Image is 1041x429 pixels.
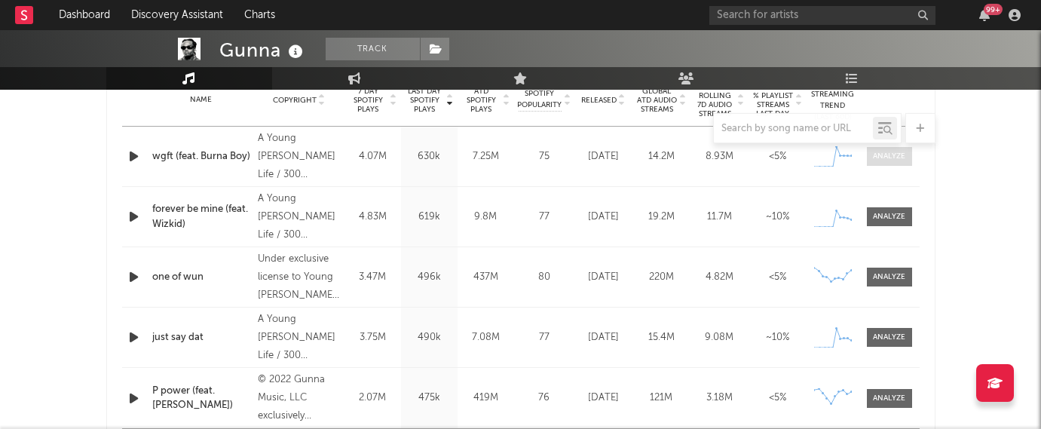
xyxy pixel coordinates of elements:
a: just say dat [152,330,251,345]
div: Name [152,94,251,106]
div: 490k [405,330,454,345]
a: wgft (feat. Burna Boy) [152,149,251,164]
span: Spotify Popularity [517,88,562,111]
div: [DATE] [578,149,629,164]
div: Gunna [219,38,307,63]
div: 121M [636,391,687,406]
div: 80 [518,270,571,285]
div: 7.08M [461,330,510,345]
div: 11.7M [694,210,745,225]
div: 7.25M [461,149,510,164]
div: [DATE] [578,330,629,345]
div: [DATE] [578,210,629,225]
span: Last Day Spotify Plays [405,87,445,114]
div: 19.2M [636,210,687,225]
div: 2.07M [348,391,397,406]
div: 75 [518,149,571,164]
div: Under exclusive license to Young [PERSON_NAME] Life Records/ 300 Entertainment Inc., © 2024 Gunna... [258,250,340,305]
button: 99+ [979,9,990,21]
div: 77 [518,210,571,225]
div: 419M [461,391,510,406]
div: 4.83M [348,210,397,225]
div: [DATE] [578,391,629,406]
div: 3.18M [694,391,745,406]
div: 76 [518,391,571,406]
div: 8.93M [694,149,745,164]
a: P power (feat. [PERSON_NAME]) [152,384,251,413]
input: Search by song name or URL [714,123,873,135]
div: 4.07M [348,149,397,164]
div: 437M [461,270,510,285]
div: 14.2M [636,149,687,164]
div: ~ 10 % [752,210,803,225]
a: one of wun [152,270,251,285]
span: ATD Spotify Plays [461,87,501,114]
span: Global Rolling 7D Audio Streams [694,82,736,118]
div: © 2022 Gunna Music, LLC exclusively licensed to Young [PERSON_NAME] Life/300 Entertainment [258,371,340,425]
div: 99 + [984,4,1003,15]
a: forever be mine (feat. Wizkid) [152,202,251,231]
div: 220M [636,270,687,285]
div: 475k [405,391,454,406]
span: Global ATD Audio Streams [636,87,678,114]
div: 77 [518,330,571,345]
div: Global Streaming Trend (Last 60D) [810,78,856,123]
span: Copyright [273,96,317,105]
div: 496k [405,270,454,285]
div: <5% [752,149,803,164]
div: A Young [PERSON_NAME] Life / 300 Entertainment release., © 2025 Gunna Music, LLC exclusively lice... [258,311,340,365]
div: 4.82M [694,270,745,285]
div: <5% [752,391,803,406]
span: Estimated % Playlist Streams Last Day [752,82,794,118]
div: 15.4M [636,330,687,345]
div: A Young [PERSON_NAME] Life / 300 Entertainment release., © 2025 Gunna Music, LLC exclusively lice... [258,190,340,244]
input: Search for artists [709,6,935,25]
div: A Young [PERSON_NAME] Life / 300 Entertainment release., © 2025 Gunna Music, LLC exclusively lice... [258,130,340,184]
div: 9.08M [694,330,745,345]
div: 9.8M [461,210,510,225]
div: 3.47M [348,270,397,285]
div: 630k [405,149,454,164]
div: ~ 10 % [752,330,803,345]
div: <5% [752,270,803,285]
div: [DATE] [578,270,629,285]
span: 7 Day Spotify Plays [348,87,388,114]
div: 619k [405,210,454,225]
button: Track [326,38,420,60]
span: Released [581,96,617,105]
div: 3.75M [348,330,397,345]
